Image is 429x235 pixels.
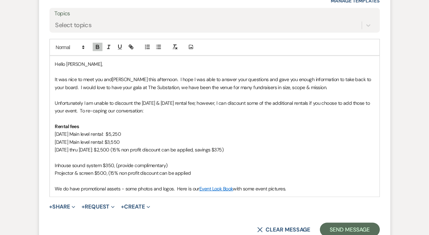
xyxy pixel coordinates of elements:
span: + [82,204,85,210]
span: + [49,204,53,210]
button: Request [82,204,115,210]
p: Inhouse sound system $350, (provide complimentary) [55,162,374,169]
button: Clear message [257,227,310,233]
p: Hello [PERSON_NAME], [55,60,374,68]
label: Topics [55,9,375,19]
p: We do have promotional assets - some photos and logos. Here is our with some event pictures. [55,185,374,193]
div: Select topics [55,21,92,30]
p: It was nice to meet you and [55,76,374,91]
p: [DATE] thru [DATE]: $2,500 (15% non profit discount can be applied, savings $375) [55,146,374,154]
button: Create [121,204,150,210]
strong: Rental fees [55,123,79,130]
p: [DATE] Main level rental: $3,550 [55,138,374,146]
span: Unfortunately I am unable to discount the [DATE] & [DATE] rental fee; however, I can discount som... [55,100,371,114]
button: Share [49,204,76,210]
p: Projector & screen $500, (15% non profit discount can be applied [55,169,374,177]
p: [DATE] Main level rental: $5,250 [55,130,374,138]
a: Event Look Book [199,186,233,192]
span: [PERSON_NAME] this afternoon. I hope I was able to answer your questions and gave you enough info... [55,76,373,90]
span: + [121,204,124,210]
